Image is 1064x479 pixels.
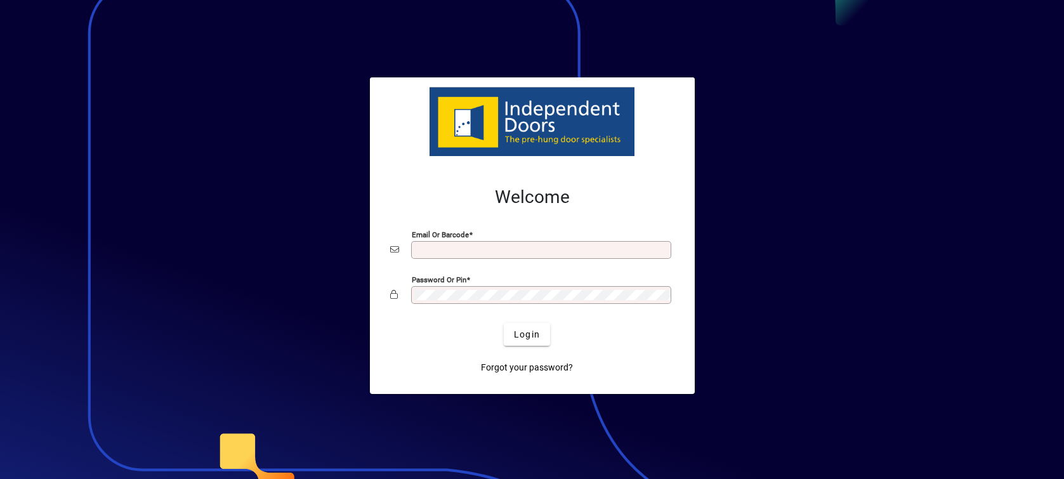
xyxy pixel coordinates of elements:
[412,275,466,284] mat-label: Password or Pin
[476,356,578,379] a: Forgot your password?
[514,328,540,341] span: Login
[504,323,550,346] button: Login
[412,230,469,239] mat-label: Email or Barcode
[481,361,573,374] span: Forgot your password?
[390,187,674,208] h2: Welcome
